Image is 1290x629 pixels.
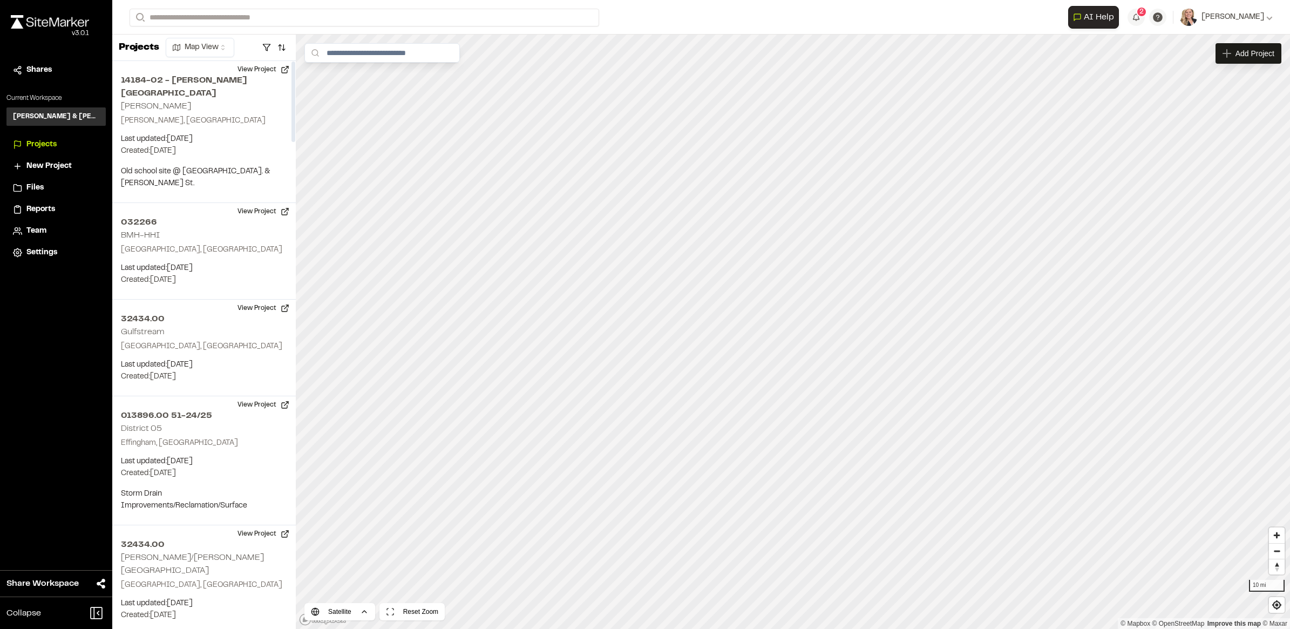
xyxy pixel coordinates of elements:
[13,139,99,151] a: Projects
[121,341,287,353] p: [GEOGRAPHIC_DATA], [GEOGRAPHIC_DATA]
[121,115,287,127] p: [PERSON_NAME], [GEOGRAPHIC_DATA]
[1235,48,1274,59] span: Add Project
[231,61,296,78] button: View Project
[1152,620,1205,627] a: OpenStreetMap
[231,525,296,543] button: View Project
[1128,9,1145,26] button: 2
[121,579,287,591] p: [GEOGRAPHIC_DATA], [GEOGRAPHIC_DATA]
[1269,527,1285,543] button: Zoom in
[130,9,149,26] button: Search
[121,437,287,449] p: Effingham, [GEOGRAPHIC_DATA]
[11,29,89,38] div: Oh geez...please don't...
[1084,11,1114,24] span: AI Help
[1121,620,1150,627] a: Mapbox
[26,204,55,215] span: Reports
[296,35,1290,629] canvas: Map
[121,313,287,326] h2: 32434.00
[1139,7,1144,17] span: 2
[121,244,287,256] p: [GEOGRAPHIC_DATA], [GEOGRAPHIC_DATA]
[1262,620,1287,627] a: Maxar
[11,15,89,29] img: rebrand.png
[1068,6,1119,29] button: Open AI Assistant
[121,262,287,274] p: Last updated: [DATE]
[121,166,287,190] p: Old school site @ [GEOGRAPHIC_DATA]. & [PERSON_NAME] St.
[121,274,287,286] p: Created: [DATE]
[121,538,287,551] h2: 32434.00
[231,203,296,220] button: View Project
[6,577,79,590] span: Share Workspace
[231,396,296,414] button: View Project
[1180,9,1197,26] img: User
[13,160,99,172] a: New Project
[26,247,57,259] span: Settings
[121,328,165,336] h2: Gulfstream
[121,456,287,468] p: Last updated: [DATE]
[1207,620,1261,627] a: Map feedback
[121,359,287,371] p: Last updated: [DATE]
[1201,11,1264,23] span: [PERSON_NAME]
[1269,543,1285,559] button: Zoom out
[26,182,44,194] span: Files
[1249,580,1285,592] div: 10 mi
[1269,597,1285,613] button: Find my location
[121,468,287,479] p: Created: [DATE]
[26,160,72,172] span: New Project
[1269,559,1285,574] button: Reset bearing to north
[6,607,41,620] span: Collapse
[121,554,264,574] h2: [PERSON_NAME]/[PERSON_NAME][GEOGRAPHIC_DATA]
[13,225,99,237] a: Team
[299,613,347,626] a: Mapbox logo
[13,112,99,121] h3: [PERSON_NAME] & [PERSON_NAME] Inc.
[121,216,287,229] h2: 032266
[121,371,287,383] p: Created: [DATE]
[121,598,287,610] p: Last updated: [DATE]
[379,603,445,620] button: Reset Zoom
[13,204,99,215] a: Reports
[119,40,159,55] p: Projects
[304,603,375,620] button: Satellite
[121,425,162,432] h2: District 05
[26,64,52,76] span: Shares
[26,225,46,237] span: Team
[1180,9,1273,26] button: [PERSON_NAME]
[1068,6,1123,29] div: Open AI Assistant
[6,93,106,103] p: Current Workspace
[13,247,99,259] a: Settings
[121,488,287,512] p: Storm Drain Improvements/Reclamation/Surface
[121,232,160,239] h2: BMH-HHI
[231,300,296,317] button: View Project
[121,74,287,100] h2: 14184-02 - [PERSON_NAME][GEOGRAPHIC_DATA]
[121,409,287,422] h2: 013896.00 51-24/25
[26,139,57,151] span: Projects
[13,182,99,194] a: Files
[121,145,287,157] p: Created: [DATE]
[13,64,99,76] a: Shares
[121,610,287,621] p: Created: [DATE]
[121,133,287,145] p: Last updated: [DATE]
[121,103,191,110] h2: [PERSON_NAME]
